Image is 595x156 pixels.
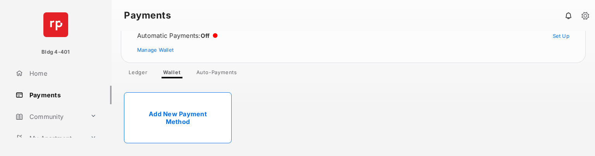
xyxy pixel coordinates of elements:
a: Community [12,107,87,126]
a: Auto-Payments [190,69,243,78]
span: Off [201,32,210,39]
strong: Payments [124,11,171,20]
a: Add New Payment Method [124,92,232,143]
a: Payments [12,86,112,104]
a: Wallet [157,69,187,78]
a: Set Up [553,33,570,39]
a: Ledger [122,69,154,78]
img: svg+xml;base64,PHN2ZyB4bWxucz0iaHR0cDovL3d3dy53My5vcmcvMjAwMC9zdmciIHdpZHRoPSI2NCIgaGVpZ2h0PSI2NC... [43,12,68,37]
a: My Apartment [12,129,87,148]
a: Manage Wallet [137,47,174,53]
a: Home [12,64,112,83]
p: Bldg 4-401 [41,48,70,56]
div: Automatic Payments : [137,32,218,39]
